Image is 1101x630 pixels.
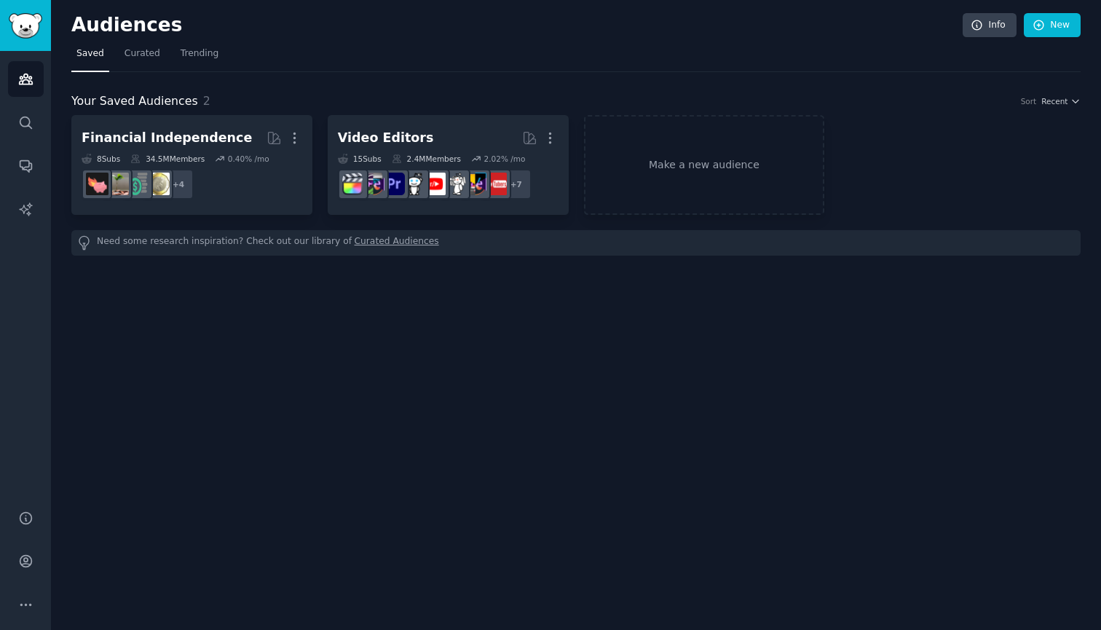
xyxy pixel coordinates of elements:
a: Trending [175,42,224,72]
a: Curated [119,42,165,72]
a: Make a new audience [584,115,825,215]
span: Recent [1041,96,1068,106]
div: Financial Independence [82,129,252,147]
span: Your Saved Audiences [71,92,198,111]
div: Need some research inspiration? Check out our library of [71,230,1081,256]
button: Recent [1041,96,1081,106]
img: finalcutpro [342,173,364,195]
img: FinancialPlanning [127,173,149,195]
a: Saved [71,42,109,72]
div: 8 Sub s [82,154,120,164]
a: New [1024,13,1081,38]
img: premiere [382,173,405,195]
img: gopro [403,173,425,195]
a: Curated Audiences [355,235,439,251]
div: + 4 [163,169,194,200]
div: 15 Sub s [338,154,382,164]
span: Curated [125,47,160,60]
img: videography [443,173,466,195]
h2: Audiences [71,14,963,37]
img: editors [362,173,384,195]
img: VideoEditing [464,173,486,195]
div: Sort [1021,96,1037,106]
img: Fire [106,173,129,195]
img: NewTubers [484,173,507,195]
span: Trending [181,47,218,60]
div: + 7 [501,169,532,200]
div: 0.40 % /mo [228,154,269,164]
div: Video Editors [338,129,434,147]
a: Info [963,13,1017,38]
img: fatFIRE [86,173,108,195]
a: Financial Independence8Subs34.5MMembers0.40% /mo+4UKPersonalFinanceFinancialPlanningFirefatFIRE [71,115,312,215]
div: 2.4M Members [392,154,461,164]
img: GummySearch logo [9,13,42,39]
a: Video Editors15Subs2.4MMembers2.02% /mo+7NewTubersVideoEditingvideographyyoutubersgopropremiereed... [328,115,569,215]
span: Saved [76,47,104,60]
img: youtubers [423,173,446,195]
div: 34.5M Members [130,154,205,164]
span: 2 [203,94,210,108]
img: UKPersonalFinance [147,173,170,195]
div: 2.02 % /mo [484,154,526,164]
